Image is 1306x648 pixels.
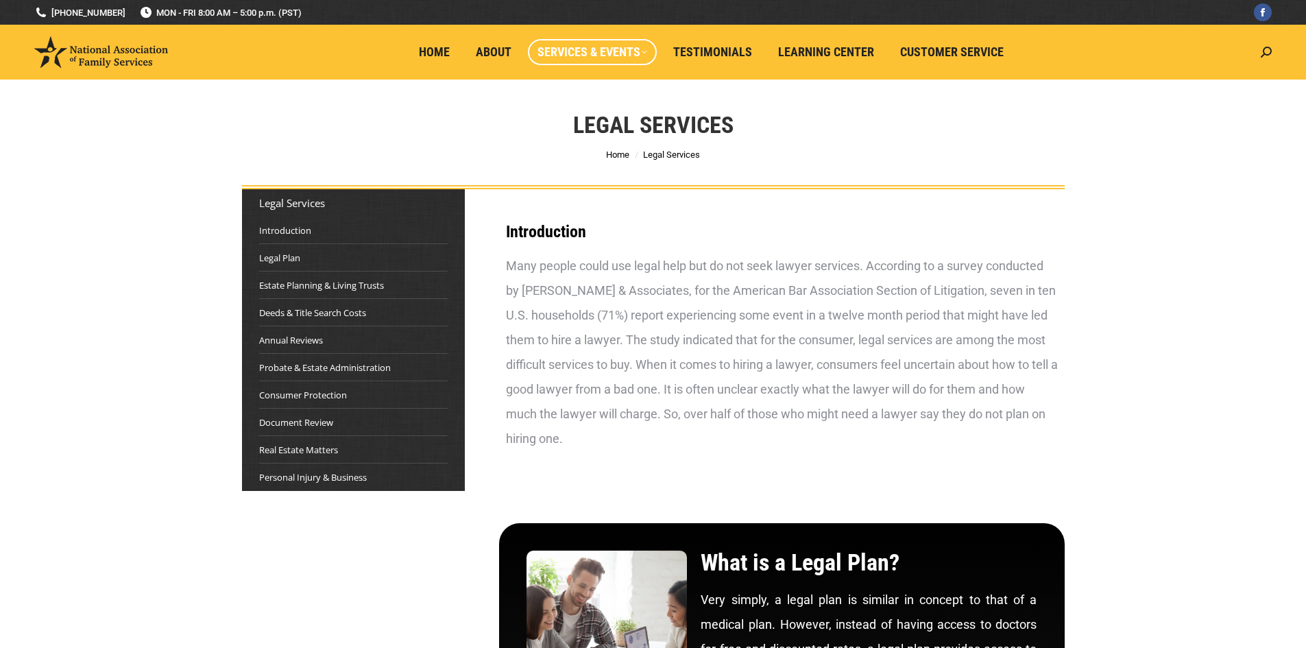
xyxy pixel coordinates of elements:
a: Customer Service [891,39,1013,65]
a: Legal Plan [259,251,300,265]
a: Facebook page opens in new window [1254,3,1272,21]
a: Document Review [259,416,333,429]
a: Home [409,39,459,65]
img: National Association of Family Services [34,36,168,68]
span: Testimonials [673,45,752,60]
a: Probate & Estate Administration [259,361,391,374]
a: Real Estate Matters [259,443,338,457]
h3: Introduction [506,224,1058,240]
a: [PHONE_NUMBER] [34,6,125,19]
span: Customer Service [900,45,1004,60]
div: Legal Services [259,196,448,210]
span: Learning Center [778,45,874,60]
a: Introduction [259,224,311,237]
a: Annual Reviews [259,333,323,347]
span: MON - FRI 8:00 AM – 5:00 p.m. (PST) [139,6,302,19]
h1: Legal Services [573,110,734,140]
div: Many people could use legal help but do not seek lawyer services. According to a survey conducted... [506,254,1058,451]
a: Testimonials [664,39,762,65]
span: Home [419,45,450,60]
a: Deeds & Title Search Costs [259,306,366,320]
a: Estate Planning & Living Trusts [259,278,384,292]
span: Services & Events [537,45,647,60]
span: Legal Services [643,149,700,160]
span: About [476,45,511,60]
a: About [466,39,521,65]
a: Learning Center [769,39,884,65]
a: Consumer Protection [259,388,347,402]
a: Personal Injury & Business [259,470,367,484]
h2: What is a Legal Plan? [701,551,1037,574]
a: Home [606,149,629,160]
